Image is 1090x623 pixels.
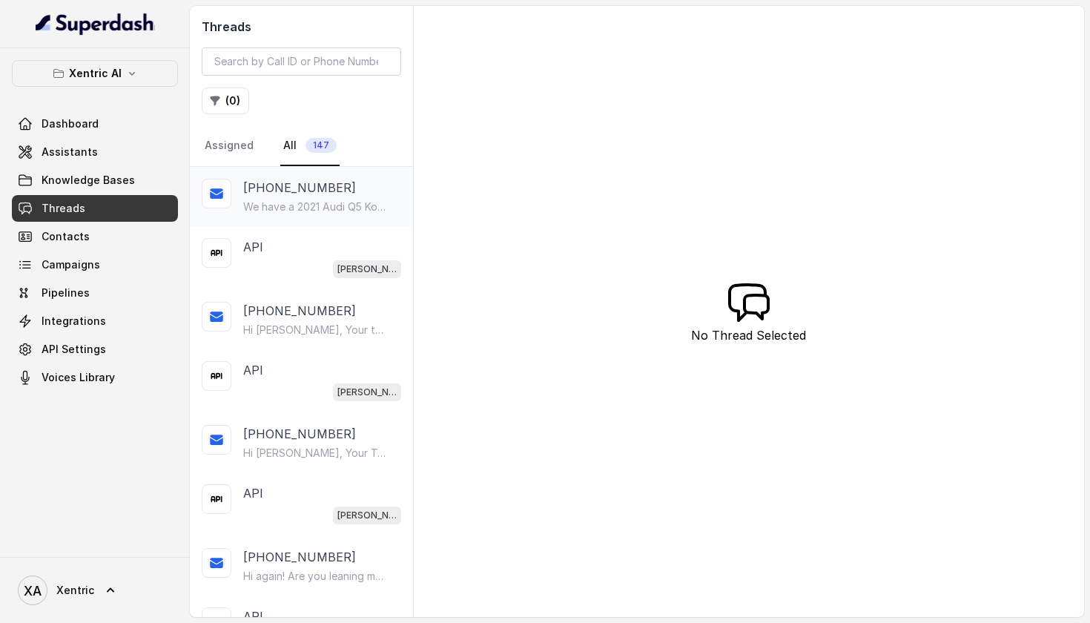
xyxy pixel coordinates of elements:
span: Xentric [56,583,94,598]
p: No Thread Selected [691,326,806,344]
a: API Settings [12,336,178,363]
a: Dashboard [12,111,178,137]
p: API [243,484,263,502]
h2: Threads [202,18,401,36]
p: Xentric AI [69,65,122,82]
p: [PERSON_NAME] [337,262,397,277]
span: Threads [42,201,85,216]
p: API [243,361,263,379]
a: Threads [12,195,178,222]
nav: Tabs [202,126,401,166]
p: API [243,238,263,256]
text: XA [24,583,42,599]
span: 147 [305,138,337,153]
button: Xentric AI [12,60,178,87]
span: Assistants [42,145,98,159]
a: Integrations [12,308,178,334]
a: All147 [280,126,340,166]
span: Campaigns [42,257,100,272]
p: [PHONE_NUMBER] [243,302,356,320]
p: We have a 2021 Audi Q5 Komfort Quattro with 79,883 KM in Black for $25,888. What's your budget ra... [243,200,386,214]
p: [PHONE_NUMBER] [243,548,356,566]
button: (0) [202,88,249,114]
p: [PHONE_NUMBER] [243,179,356,197]
span: API Settings [42,342,106,357]
span: Voices Library [42,370,115,385]
a: Campaigns [12,251,178,278]
span: Integrations [42,314,106,329]
p: [PERSON_NAME] [337,508,397,523]
a: Xentric [12,570,178,611]
p: [PHONE_NUMBER] [243,425,356,443]
span: Knowledge Bases [42,173,135,188]
p: Hi [PERSON_NAME], Your Test Drive is Just 24 Hours Away! 🚗 Car: Kia Sportage 2020 🗓️ Date & Time:... [243,446,386,461]
a: Assistants [12,139,178,165]
a: Contacts [12,223,178,250]
span: Contacts [42,229,90,244]
span: Pipelines [42,286,90,300]
p: [PERSON_NAME] [337,385,397,400]
img: light.svg [36,12,155,36]
p: Hi [PERSON_NAME], Your test drive at Royal Drive Motors is confirmed! Details: 🚗 Car Selected: 🗓️... [243,323,386,337]
input: Search by Call ID or Phone Number [202,47,401,76]
a: Assigned [202,126,257,166]
a: Voices Library [12,364,178,391]
p: Hi again! Are you leaning more towards a specific Lexus model, or want to hear about some options... [243,569,386,584]
span: Dashboard [42,116,99,131]
a: Pipelines [12,280,178,306]
a: Knowledge Bases [12,167,178,194]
